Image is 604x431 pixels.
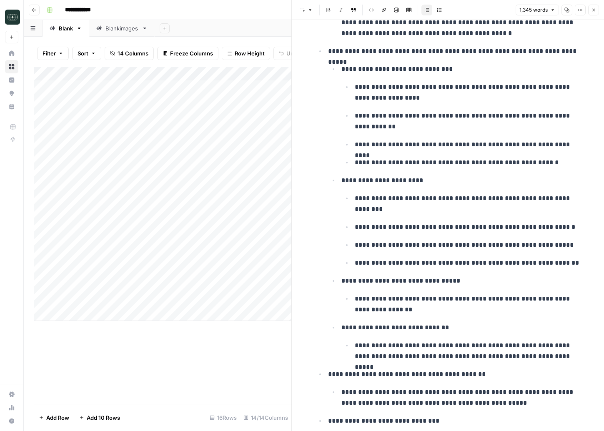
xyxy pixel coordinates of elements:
[240,411,291,424] div: 14/14 Columns
[5,47,18,60] a: Home
[89,20,155,37] a: Blankimages
[87,413,120,422] span: Add 10 Rows
[118,49,148,58] span: 14 Columns
[5,73,18,87] a: Insights
[59,24,73,33] div: Blank
[105,24,138,33] div: Blankimages
[206,411,240,424] div: 16 Rows
[5,7,18,28] button: Workspace: Catalyst
[235,49,265,58] span: Row Height
[5,414,18,428] button: Help + Support
[5,100,18,113] a: Your Data
[516,5,559,15] button: 1,345 words
[37,47,69,60] button: Filter
[519,6,548,14] span: 1,345 words
[5,10,20,25] img: Catalyst Logo
[43,49,56,58] span: Filter
[74,411,125,424] button: Add 10 Rows
[78,49,88,58] span: Sort
[170,49,213,58] span: Freeze Columns
[105,47,154,60] button: 14 Columns
[222,47,270,60] button: Row Height
[46,413,69,422] span: Add Row
[43,20,89,37] a: Blank
[5,87,18,100] a: Opportunities
[34,411,74,424] button: Add Row
[5,60,18,73] a: Browse
[5,401,18,414] a: Usage
[5,388,18,401] a: Settings
[157,47,218,60] button: Freeze Columns
[286,49,301,58] span: Undo
[72,47,101,60] button: Sort
[273,47,306,60] button: Undo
